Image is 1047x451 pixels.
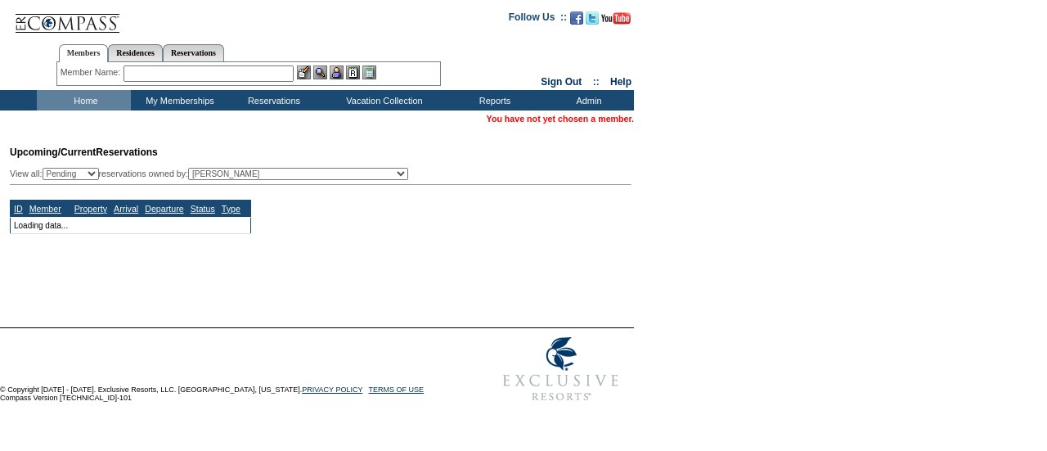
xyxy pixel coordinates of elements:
td: Reports [446,90,540,110]
a: Help [610,76,631,88]
a: Reservations [163,44,224,61]
div: Member Name: [61,65,124,79]
td: Follow Us :: [509,10,567,29]
a: Departure [145,204,183,214]
a: PRIVACY POLICY [302,386,362,394]
a: Residences [108,44,163,61]
td: Reservations [225,90,319,110]
td: Vacation Collection [319,90,446,110]
a: Property [74,204,107,214]
img: Subscribe to our YouTube Channel [601,12,631,25]
a: Sign Out [541,76,582,88]
img: Follow us on Twitter [586,11,599,25]
img: View [313,65,327,79]
img: b_edit.gif [297,65,311,79]
img: Reservations [346,65,360,79]
img: Exclusive Resorts [488,328,634,410]
a: Type [222,204,240,214]
a: Member [29,204,61,214]
a: ID [14,204,23,214]
a: Status [191,204,215,214]
td: Loading data... [11,217,251,233]
a: Arrival [114,204,138,214]
td: My Memberships [131,90,225,110]
span: Reservations [10,147,158,158]
a: Subscribe to our YouTube Channel [601,16,631,26]
td: Home [37,90,131,110]
td: Admin [540,90,634,110]
a: Become our fan on Facebook [570,16,583,26]
span: You have not yet chosen a member. [487,114,634,124]
img: Become our fan on Facebook [570,11,583,25]
a: Members [59,44,109,62]
span: :: [593,76,600,88]
span: Upcoming/Current [10,147,96,158]
a: Follow us on Twitter [586,16,599,26]
img: Impersonate [330,65,344,79]
a: TERMS OF USE [369,386,425,394]
img: b_calculator.gif [362,65,376,79]
div: View all: reservations owned by: [10,168,416,180]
